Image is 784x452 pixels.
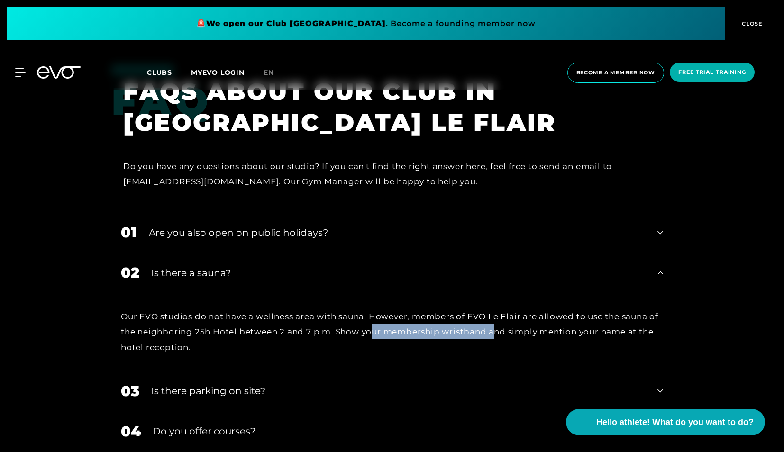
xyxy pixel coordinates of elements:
[149,226,646,240] div: Are you also open on public holidays?
[565,63,667,83] a: Become a member now
[153,424,646,438] div: Do you offer courses?
[151,266,646,280] div: Is there a sauna?
[264,68,274,77] span: En
[123,76,649,138] h1: FAQS ABOUT OUR CLUB IN [GEOGRAPHIC_DATA] LE FLAIR
[123,159,649,190] div: Do you have any questions about our studio? If you can't find the right answer here, feel free to...
[739,19,763,28] span: CLOSE
[121,222,137,243] div: 01
[725,7,777,40] button: CLOSE
[151,384,646,398] div: Is there parking on site?
[566,409,765,435] button: Hello athlete! What do you want to do?
[147,68,191,77] a: Clubs
[264,67,285,78] a: En
[576,69,656,77] span: Become a member now
[596,416,754,429] span: Hello athlete! What do you want to do?
[667,63,757,83] a: Free trial training
[191,68,245,77] a: MYEVO LOGIN
[121,309,663,355] div: Our EVO studios do not have a wellness area with sauna. However, members of EVO Le Flair are allo...
[121,380,139,402] div: 03
[147,68,172,77] span: Clubs
[121,421,141,442] div: 04
[121,262,139,283] div: 02
[678,68,746,76] span: Free trial training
